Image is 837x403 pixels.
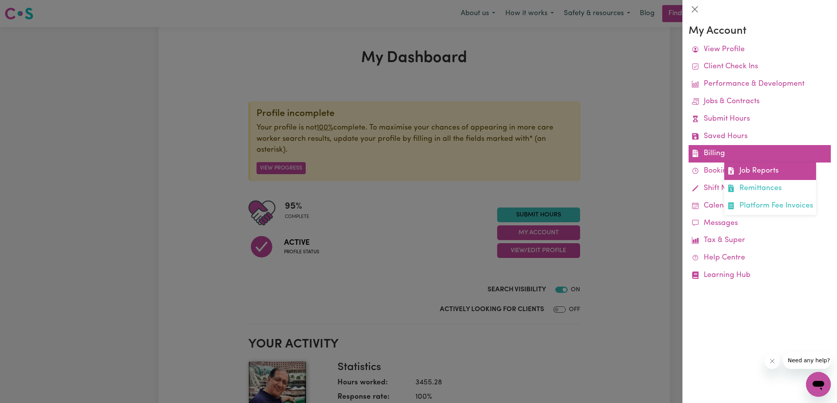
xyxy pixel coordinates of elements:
[689,145,831,163] a: BillingJob ReportsRemittancesPlatform Fee Invoices
[689,111,831,128] a: Submit Hours
[689,267,831,284] a: Learning Hub
[724,197,816,215] a: Platform Fee Invoices
[689,76,831,93] a: Performance & Development
[724,180,816,197] a: Remittances
[689,93,831,111] a: Jobs & Contracts
[689,197,831,215] a: Calendar
[689,215,831,232] a: Messages
[689,249,831,267] a: Help Centre
[724,163,816,180] a: Job Reports
[689,163,831,180] a: Bookings
[689,3,701,16] button: Close
[783,352,831,369] iframe: Message from company
[806,372,831,397] iframe: Button to launch messaging window
[689,41,831,59] a: View Profile
[765,353,780,369] iframe: Close message
[689,180,831,197] a: Shift Notes
[689,232,831,249] a: Tax & Super
[689,58,831,76] a: Client Check Ins
[689,25,831,38] h3: My Account
[689,128,831,145] a: Saved Hours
